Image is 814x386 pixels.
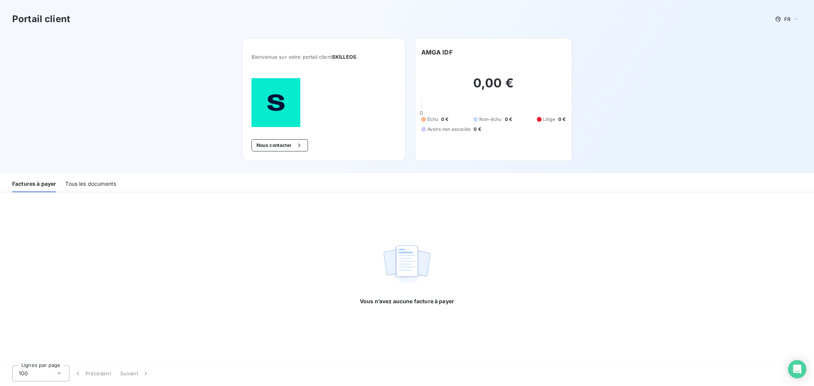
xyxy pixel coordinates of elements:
span: Vous n’avez aucune facture à payer [360,298,454,305]
span: 0 € [505,116,512,123]
div: Open Intercom Messenger [788,360,806,378]
span: Non-échu [479,116,501,123]
div: Factures à payer [12,176,56,192]
button: Suivant [116,365,154,381]
button: Précédent [69,365,116,381]
span: 0 [420,110,423,116]
h2: 0,00 € [421,76,566,98]
span: 0 € [558,116,566,123]
span: Litige [543,116,555,123]
img: Company logo [251,78,300,127]
span: Échu [427,116,438,123]
span: FR [784,16,790,22]
span: 100 [19,370,28,377]
div: Tous les documents [65,176,116,192]
h3: Portail client [12,12,70,26]
img: empty state [382,241,431,288]
span: Bienvenue sur votre portail client . [251,54,396,60]
span: 0 € [441,116,448,123]
h6: AMGA IDF [421,48,453,57]
span: Avoirs non associés [427,126,471,133]
span: SKILLEOS [332,54,356,60]
button: Nous contacter [251,139,308,151]
span: 0 € [474,126,481,133]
